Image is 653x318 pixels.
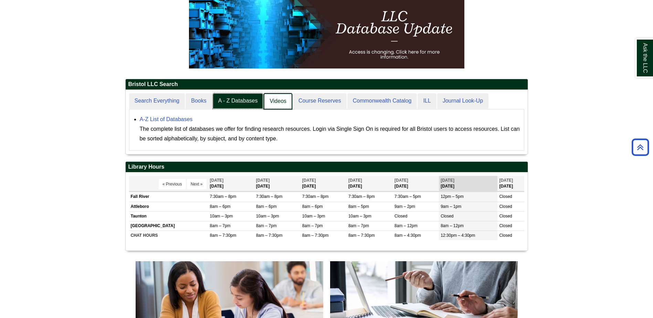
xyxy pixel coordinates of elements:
span: 7:30am – 8pm [210,194,236,199]
span: 8am – 5pm [348,204,369,209]
span: 8am – 4:30pm [394,233,421,238]
th: [DATE] [439,176,497,191]
span: Closed [394,214,407,219]
span: 8am – 6pm [302,204,323,209]
span: 12pm – 5pm [441,194,464,199]
td: Attleboro [129,202,208,211]
span: 8am – 6pm [256,204,277,209]
td: CHAT HOURS [129,231,208,240]
span: 8am – 7:30pm [210,233,236,238]
th: [DATE] [254,176,301,191]
span: [DATE] [348,178,362,183]
span: 9am – 1pm [441,204,461,209]
span: 8am – 12pm [441,223,464,228]
th: [DATE] [301,176,347,191]
span: [DATE] [499,178,513,183]
a: Search Everything [129,93,185,109]
span: Closed [441,214,453,219]
span: 7:30am – 8pm [302,194,329,199]
span: 10am – 3pm [256,214,279,219]
a: Books [186,93,212,109]
span: 7:30am – 8pm [256,194,283,199]
th: [DATE] [208,176,254,191]
span: 8am – 7:30pm [302,233,329,238]
span: Closed [499,214,512,219]
span: Closed [499,223,512,228]
th: [DATE] [393,176,439,191]
span: Closed [499,233,512,238]
td: [GEOGRAPHIC_DATA] [129,221,208,231]
span: [DATE] [394,178,408,183]
td: Fall River [129,192,208,202]
a: Journal Look-Up [437,93,488,109]
th: [DATE] [347,176,393,191]
span: 8am – 7:30pm [256,233,283,238]
a: Videos [264,93,292,109]
a: A - Z Databases [213,93,263,109]
span: 8am – 6pm [210,204,231,209]
span: 8am – 7:30pm [348,233,375,238]
span: 7:30am – 5pm [394,194,421,199]
span: 12:30pm – 4:30pm [441,233,475,238]
a: ILL [418,93,436,109]
span: 8am – 7pm [210,223,231,228]
span: [DATE] [441,178,454,183]
a: Back to Top [629,142,651,152]
span: Closed [499,204,512,209]
td: Taunton [129,211,208,221]
span: Closed [499,194,512,199]
span: 8am – 7pm [302,223,323,228]
button: Next » [187,179,207,189]
span: 8am – 7pm [348,223,369,228]
span: 10am – 3pm [210,214,233,219]
span: [DATE] [210,178,224,183]
div: The complete list of databases we offer for finding research resources. Login via Single Sign On ... [140,124,520,144]
h2: Library Hours [126,162,528,172]
span: 10am – 3pm [302,214,325,219]
a: Course Reserves [293,93,347,109]
th: [DATE] [497,176,524,191]
h2: Bristol LLC Search [126,79,528,90]
a: Commonwealth Catalog [347,93,417,109]
span: 8am – 7pm [256,223,277,228]
span: 8am – 12pm [394,223,418,228]
span: [DATE] [256,178,270,183]
span: 10am – 3pm [348,214,371,219]
span: 9am – 2pm [394,204,415,209]
span: [DATE] [302,178,316,183]
span: 7:30am – 8pm [348,194,375,199]
a: A-Z List of Databases [140,116,193,122]
button: « Previous [159,179,186,189]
